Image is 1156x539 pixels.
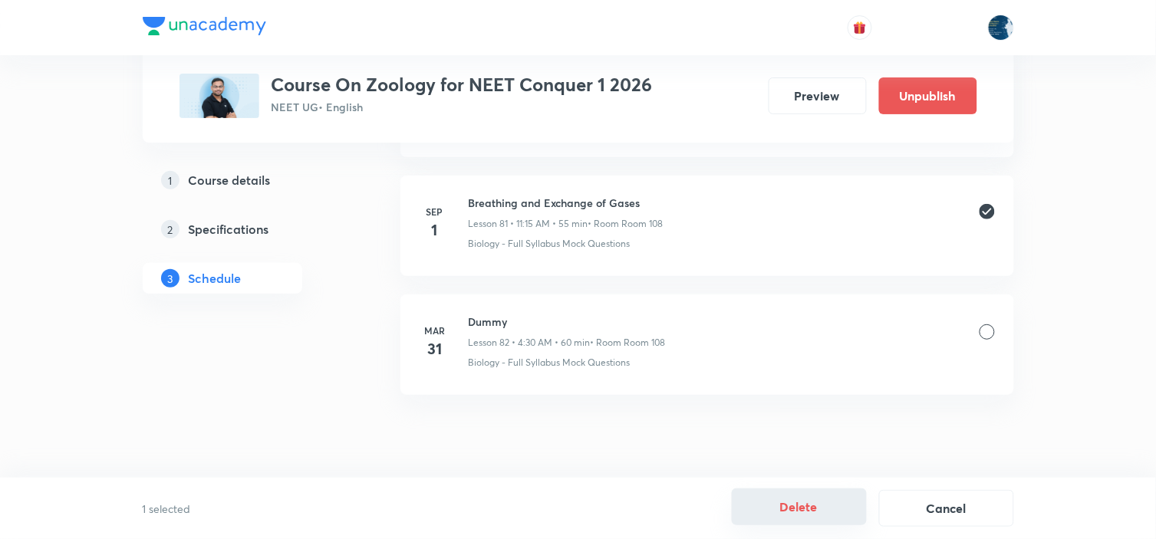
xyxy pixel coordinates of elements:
img: Company Logo [143,17,266,35]
h5: Schedule [189,269,242,288]
h5: Specifications [189,220,269,238]
button: avatar [848,15,872,40]
p: • Room Room 108 [591,336,666,350]
h6: Sep [420,205,450,219]
p: NEET UG • English [272,99,653,115]
p: • Room Room 108 [588,217,664,231]
a: 1Course details [143,165,351,196]
h6: Breathing and Exchange of Gases [469,195,664,211]
p: 3 [161,269,179,288]
h4: 31 [420,337,450,360]
p: 2 [161,220,179,238]
p: 1 [161,171,179,189]
img: 9E59F744-D76A-431D-8594-0A89C7318F3C_plus.png [179,74,259,118]
p: 1 selected [143,501,462,517]
p: Lesson 82 • 4:30 AM • 60 min [469,336,591,350]
p: Lesson 81 • 11:15 AM • 55 min [469,217,588,231]
p: Biology - Full Syllabus Mock Questions [469,356,631,370]
a: 2Specifications [143,214,351,245]
img: avatar [853,21,867,35]
h5: Course details [189,171,271,189]
button: Cancel [879,490,1014,527]
h4: 1 [420,219,450,242]
p: Biology - Full Syllabus Mock Questions [469,237,631,251]
h6: Dummy [469,314,666,330]
img: Lokeshwar Chiluveru [988,15,1014,41]
a: Company Logo [143,17,266,39]
button: Delete [732,488,867,525]
button: Unpublish [879,77,977,114]
h3: Course On Zoology for NEET Conquer 1 2026 [272,74,653,96]
h6: Mar [420,324,450,337]
button: Preview [769,77,867,114]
